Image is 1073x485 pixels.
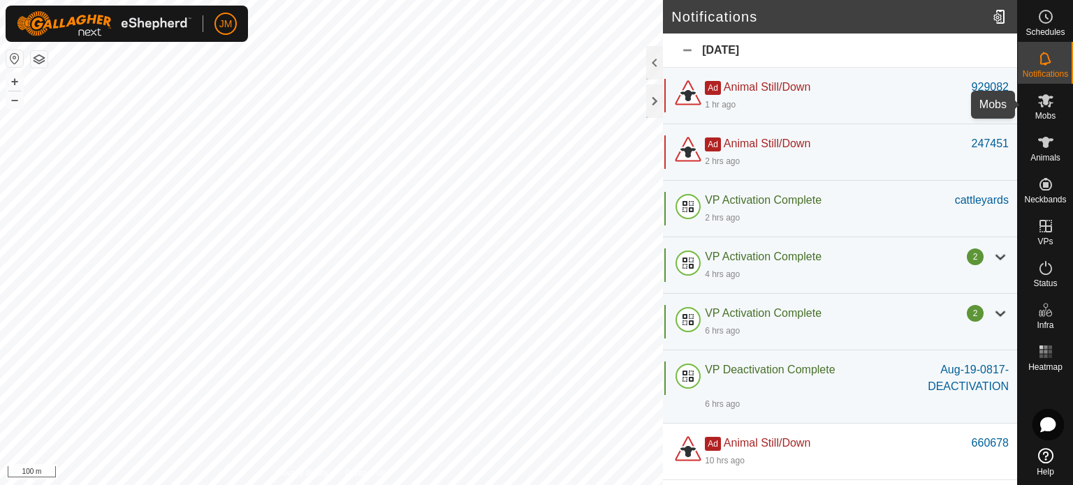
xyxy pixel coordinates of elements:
img: Gallagher Logo [17,11,191,36]
span: Notifications [1023,70,1068,78]
span: Animals [1030,154,1060,162]
div: 1 hr ago [705,98,736,111]
span: VP Activation Complete [705,307,822,319]
span: Schedules [1025,28,1065,36]
div: 10 hrs ago [705,454,745,467]
div: 6 hrs ago [705,398,740,410]
span: Animal Still/Down [724,81,810,93]
span: Help [1037,468,1054,476]
span: VP Activation Complete [705,194,822,206]
span: Animal Still/Down [724,137,810,149]
div: 2 [967,305,984,322]
div: 2 [967,248,984,265]
div: 2 hrs ago [705,155,740,167]
div: 247451 [972,135,1009,152]
span: VPs [1037,237,1053,246]
a: Help [1018,442,1073,482]
h2: Notifications [671,8,987,25]
button: Reset Map [6,50,23,67]
span: Neckbands [1024,195,1066,204]
span: VP Deactivation Complete [705,364,835,375]
span: Infra [1037,321,1053,329]
a: Contact Us [345,467,386,479]
div: cattleyards [955,192,1009,209]
div: 660678 [972,435,1009,452]
a: Privacy Policy [277,467,329,479]
span: Status [1033,279,1057,288]
div: Aug-19-0817-DEACTIVATION [887,361,1009,395]
div: 2 hrs ago [705,211,740,224]
div: [DATE] [663,33,1017,68]
span: VP Activation Complete [705,251,822,262]
button: + [6,73,23,90]
span: Mobs [1035,112,1056,120]
div: 929082 [972,79,1009,96]
span: Ad [705,437,721,451]
button: Map Layers [31,51,48,68]
div: 4 hrs ago [705,268,740,281]
span: Animal Still/Down [724,437,810,449]
span: JM [219,17,233,31]
span: Ad [705,137,721,151]
span: Ad [705,81,721,95]
button: – [6,91,23,108]
div: 6 hrs ago [705,324,740,337]
span: Heatmap [1028,363,1063,371]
